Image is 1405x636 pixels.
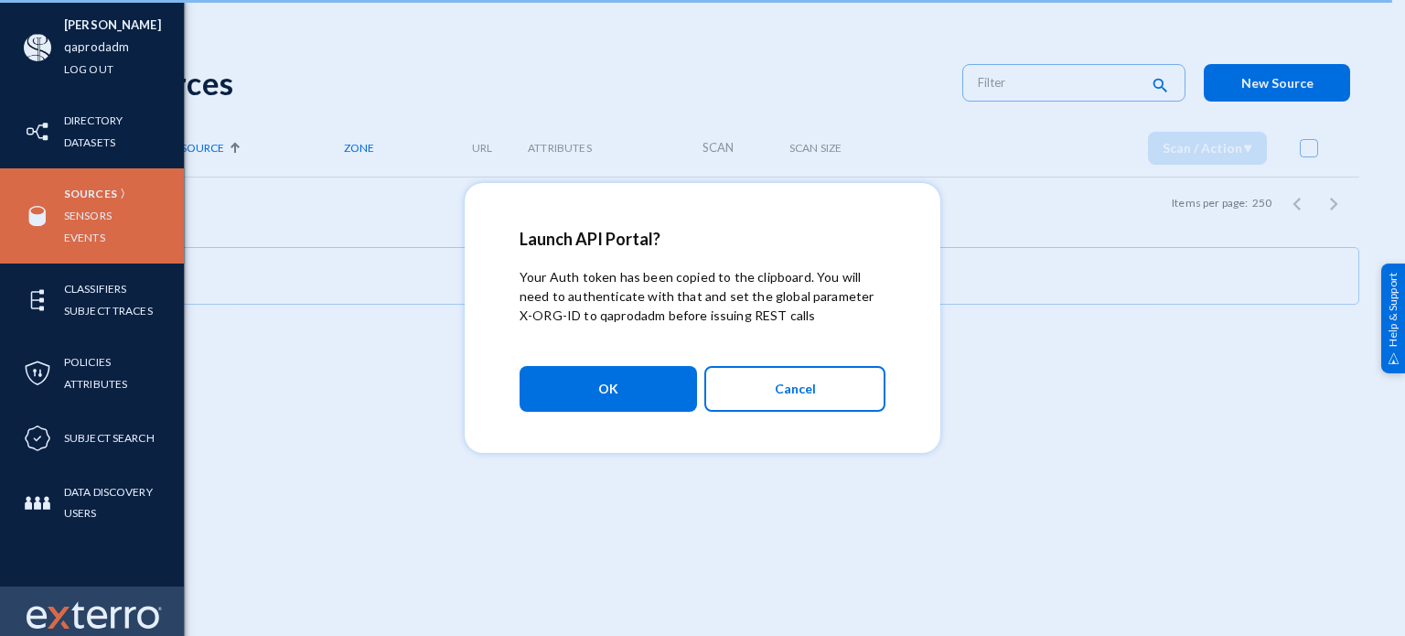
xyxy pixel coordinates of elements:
span: OK [598,372,618,405]
span: Cancel [775,373,816,404]
h2: Launch API Portal? [520,229,885,249]
button: Cancel [704,366,885,412]
p: Your Auth token has been copied to the clipboard. You will need to authenticate with that and set... [520,267,885,325]
button: OK [520,366,697,412]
